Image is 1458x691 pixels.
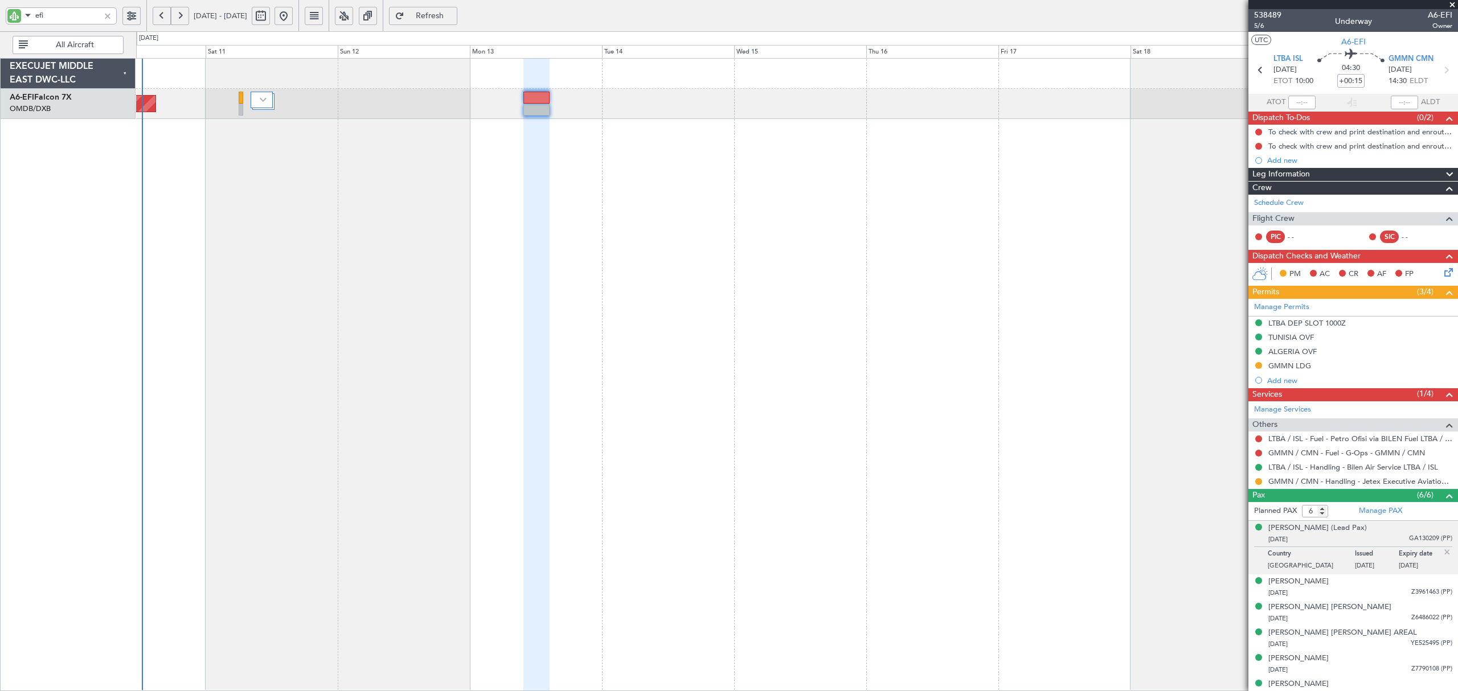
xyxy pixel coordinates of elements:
span: 10:00 [1295,76,1313,87]
span: GA130209 (PP) [1409,534,1452,544]
span: [DATE] [1389,64,1412,76]
p: [DATE] [1355,561,1399,573]
span: YE525495 (PP) [1411,639,1452,648]
a: OMDB/DXB [10,104,51,114]
button: UTC [1251,35,1271,45]
button: Refresh [389,7,457,25]
input: A/C (Reg. or Type) [35,7,100,24]
div: [PERSON_NAME] [1268,576,1329,587]
div: Sat 11 [206,45,338,59]
span: Flight Crew [1252,212,1295,225]
div: Underway [1335,15,1372,27]
span: Refresh [407,12,453,20]
div: Fri 17 [998,45,1131,59]
div: Mon 13 [470,45,602,59]
span: PM [1289,269,1301,280]
a: Manage Permits [1254,302,1309,313]
span: ATOT [1267,97,1285,108]
span: A6-EFI [1428,9,1452,21]
p: [GEOGRAPHIC_DATA] [1268,561,1355,573]
span: Dispatch Checks and Weather [1252,250,1361,263]
span: Services [1252,388,1282,401]
a: LTBA / ISL - Fuel - Petro Ofisi via BILEN Fuel LTBA / ISL [1268,434,1452,443]
div: SIC [1380,231,1399,243]
a: Schedule Crew [1254,198,1304,209]
span: FP [1405,269,1414,280]
span: GMMN CMN [1389,54,1434,65]
span: A6-EFI [1341,36,1366,48]
span: [DATE] [1268,665,1288,674]
span: Owner [1428,21,1452,31]
a: GMMN / CMN - Handling - Jetex Executive Aviation [GEOGRAPHIC_DATA] GMMN / CMN [1268,476,1452,486]
a: LTBA / ISL - Handling - Bilen Air Service LTBA / ISL [1268,462,1438,472]
span: Z3961463 (PP) [1411,587,1452,597]
span: Z6486022 (PP) [1411,613,1452,623]
div: TUNISIA OVF [1268,332,1314,342]
img: arrow-gray.svg [260,97,267,102]
span: 5/6 [1254,21,1281,31]
span: [DATE] [1268,535,1288,544]
div: [PERSON_NAME] [1268,653,1329,664]
span: 14:30 [1389,76,1407,87]
label: Planned PAX [1254,505,1297,517]
a: Manage Services [1254,404,1311,416]
span: 538489 [1254,9,1281,21]
div: - - [1288,232,1313,242]
p: Issued [1355,550,1399,561]
div: Add new [1267,155,1452,165]
span: ELDT [1410,76,1428,87]
span: Crew [1252,182,1272,195]
div: LTBA DEP SLOT 1000Z [1268,318,1346,328]
span: [DATE] - [DATE] [194,11,247,21]
span: Dispatch To-Dos [1252,112,1310,125]
span: CR [1349,269,1358,280]
span: [DATE] [1268,589,1288,597]
p: Expiry date [1399,550,1443,561]
button: All Aircraft [13,36,124,54]
a: GMMN / CMN - Fuel - G-Ops - GMMN / CMN [1268,448,1425,458]
span: [DATE] [1268,614,1288,623]
span: Leg Information [1252,168,1310,181]
div: [PERSON_NAME] [PERSON_NAME] AREAL [1268,627,1417,639]
p: [DATE] [1399,561,1443,573]
span: (3/4) [1417,286,1434,298]
span: ALDT [1421,97,1440,108]
span: All Aircraft [30,41,120,49]
span: Z7790108 (PP) [1411,664,1452,674]
div: Thu 16 [866,45,998,59]
div: Wed 15 [734,45,866,59]
div: To check with crew and print destination and enroute alternate [1268,127,1452,137]
div: Sun 12 [338,45,470,59]
div: [DATE] [139,34,158,43]
span: ETOT [1273,76,1292,87]
span: AC [1320,269,1330,280]
div: [PERSON_NAME] [PERSON_NAME] [1268,602,1391,613]
div: Add new [1267,376,1452,385]
span: (6/6) [1417,489,1434,501]
div: [PERSON_NAME] (Lead Pax) [1268,523,1367,534]
span: Permits [1252,286,1279,299]
div: PIC [1266,231,1285,243]
span: (1/4) [1417,388,1434,400]
span: A6-EFI [10,93,34,101]
span: [DATE] [1268,640,1288,648]
span: [DATE] [1273,64,1297,76]
span: LTBA ISL [1273,54,1303,65]
a: A6-EFIFalcon 7X [10,93,72,101]
div: GMMN LDG [1268,361,1311,371]
span: 04:30 [1342,63,1360,74]
div: To check with crew and print destination and enroute alternate [1268,141,1452,151]
span: AF [1377,269,1386,280]
img: close [1442,547,1452,557]
span: Pax [1252,489,1265,502]
span: Others [1252,418,1277,431]
input: --:-- [1288,96,1316,109]
span: (0/2) [1417,112,1434,124]
p: Country [1268,550,1355,561]
a: Manage PAX [1359,505,1402,517]
div: ALGERIA OVF [1268,347,1317,356]
div: Sat 18 [1131,45,1263,59]
div: Tue 14 [602,45,734,59]
div: [PERSON_NAME] [1268,678,1329,690]
div: - - [1402,232,1427,242]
